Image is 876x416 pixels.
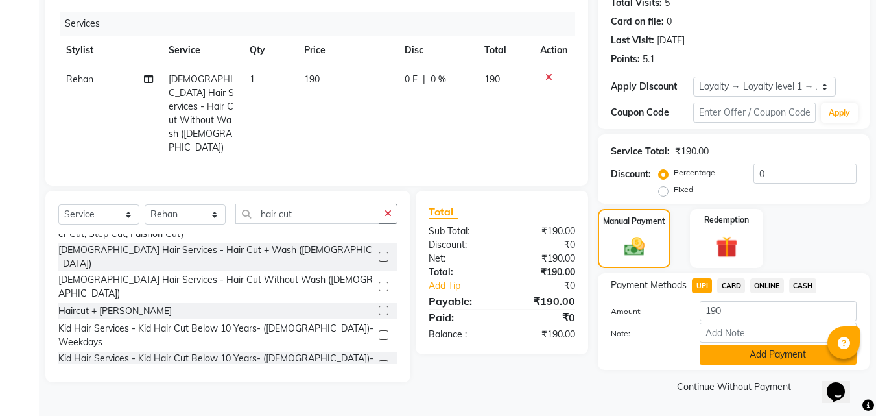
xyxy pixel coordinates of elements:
[58,36,161,65] th: Stylist
[169,73,234,153] span: [DEMOGRAPHIC_DATA] Hair Services - Hair Cut Without Wash ([DEMOGRAPHIC_DATA])
[429,205,458,219] span: Total
[822,364,863,403] iframe: chat widget
[419,225,502,238] div: Sub Total:
[502,328,585,341] div: ₹190.00
[502,265,585,279] div: ₹190.00
[674,167,715,178] label: Percentage
[821,103,858,123] button: Apply
[502,252,585,265] div: ₹190.00
[611,15,664,29] div: Card on file:
[423,73,425,86] span: |
[296,36,397,65] th: Price
[58,322,373,349] div: Kid Hair Services - Kid Hair Cut Below 10 Years- ([DEMOGRAPHIC_DATA])- Weekdays
[304,73,320,85] span: 190
[700,301,857,321] input: Amount
[58,273,373,300] div: [DEMOGRAPHIC_DATA] Hair Services - Hair Cut Without Wash ([DEMOGRAPHIC_DATA])
[235,204,379,224] input: Search or Scan
[600,380,867,394] a: Continue Without Payment
[674,184,693,195] label: Fixed
[657,34,685,47] div: [DATE]
[66,73,93,85] span: Rehan
[419,293,502,309] div: Payable:
[700,323,857,343] input: Add Note
[250,73,255,85] span: 1
[717,278,745,293] span: CARD
[611,80,693,93] div: Apply Discount
[611,34,654,47] div: Last Visit:
[419,265,502,279] div: Total:
[419,279,515,293] a: Add Tip
[675,145,709,158] div: ₹190.00
[242,36,296,65] th: Qty
[601,328,689,339] label: Note:
[419,238,502,252] div: Discount:
[58,352,373,379] div: Kid Hair Services - Kid Hair Cut Below 10 Years- ([DEMOGRAPHIC_DATA])- Weekdays
[693,103,816,123] input: Enter Offer / Coupon Code
[643,53,655,66] div: 5.1
[709,234,744,260] img: _gift.svg
[502,293,585,309] div: ₹190.00
[502,238,585,252] div: ₹0
[419,310,502,325] div: Paid:
[484,73,500,85] span: 190
[692,278,712,293] span: UPI
[405,73,418,86] span: 0 F
[611,106,693,119] div: Coupon Code
[750,278,784,293] span: ONLINE
[431,73,446,86] span: 0 %
[477,36,533,65] th: Total
[789,278,817,293] span: CASH
[532,36,575,65] th: Action
[419,252,502,265] div: Net:
[60,12,585,36] div: Services
[58,243,373,271] div: [DEMOGRAPHIC_DATA] Hair Services - Hair Cut + Wash ([DEMOGRAPHIC_DATA])
[700,345,857,365] button: Add Payment
[601,306,689,317] label: Amount:
[397,36,477,65] th: Disc
[516,279,586,293] div: ₹0
[502,310,585,325] div: ₹0
[611,53,640,66] div: Points:
[502,225,585,238] div: ₹190.00
[611,145,670,158] div: Service Total:
[618,235,651,258] img: _cash.svg
[603,215,665,227] label: Manual Payment
[58,304,172,318] div: Haircut + [PERSON_NAME]
[611,167,651,181] div: Discount:
[667,15,672,29] div: 0
[704,214,749,226] label: Redemption
[611,278,687,292] span: Payment Methods
[161,36,243,65] th: Service
[419,328,502,341] div: Balance :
